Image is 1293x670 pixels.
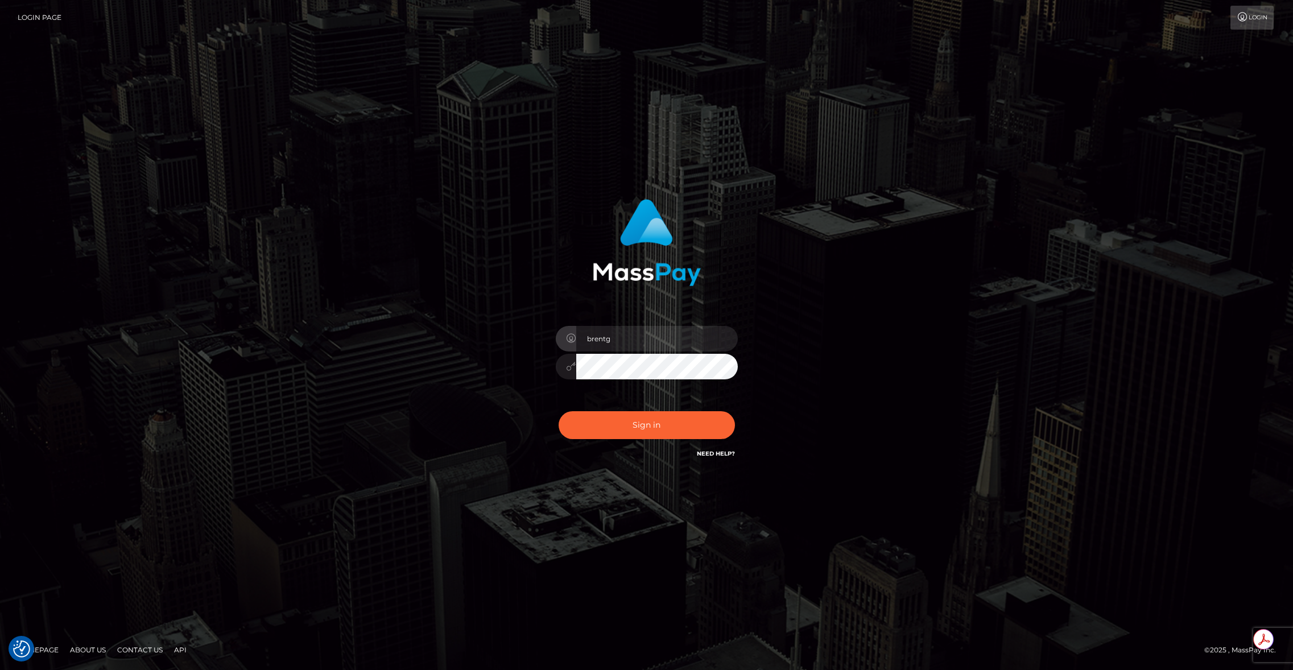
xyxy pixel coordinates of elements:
[13,640,30,657] button: Consent Preferences
[697,450,735,457] a: Need Help?
[65,641,110,659] a: About Us
[113,641,167,659] a: Contact Us
[593,199,701,286] img: MassPay Login
[13,640,30,657] img: Revisit consent button
[170,641,191,659] a: API
[18,6,61,30] a: Login Page
[1204,644,1284,656] div: © 2025 , MassPay Inc.
[1230,6,1274,30] a: Login
[576,326,738,351] input: Username...
[13,641,63,659] a: Homepage
[559,411,735,439] button: Sign in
